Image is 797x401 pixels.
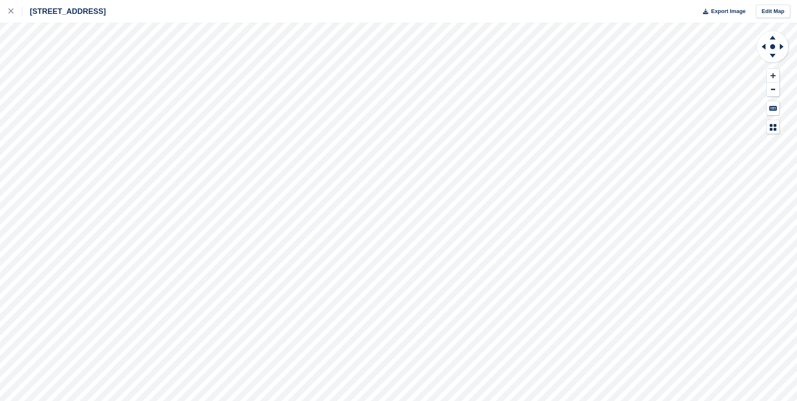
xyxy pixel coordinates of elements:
button: Zoom Out [767,83,779,97]
div: [STREET_ADDRESS] [22,6,106,16]
button: Zoom In [767,69,779,83]
span: Export Image [711,7,745,16]
button: Keyboard Shortcuts [767,101,779,115]
a: Edit Map [756,5,790,18]
button: Map Legend [767,120,779,134]
button: Export Image [698,5,746,18]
